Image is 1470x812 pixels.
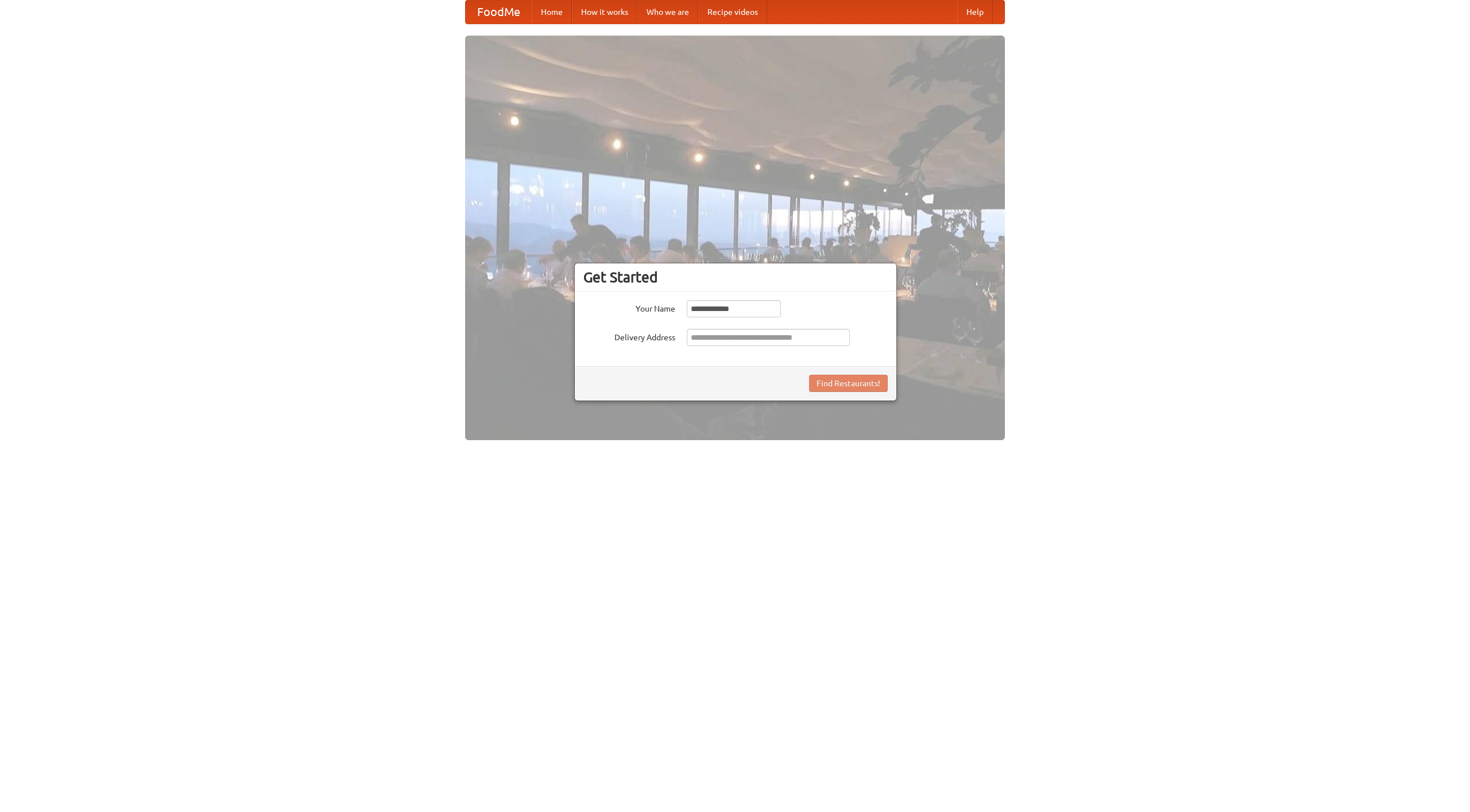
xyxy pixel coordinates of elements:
a: Recipe videos [698,1,767,24]
a: Who we are [637,1,698,24]
a: FoodMe [466,1,532,24]
label: Your Name [583,300,675,314]
a: How it works [572,1,637,24]
a: Help [957,1,993,24]
h3: Get Started [583,269,888,286]
button: Find Restaurants! [809,375,888,392]
label: Delivery Address [583,329,675,343]
a: Home [532,1,572,24]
